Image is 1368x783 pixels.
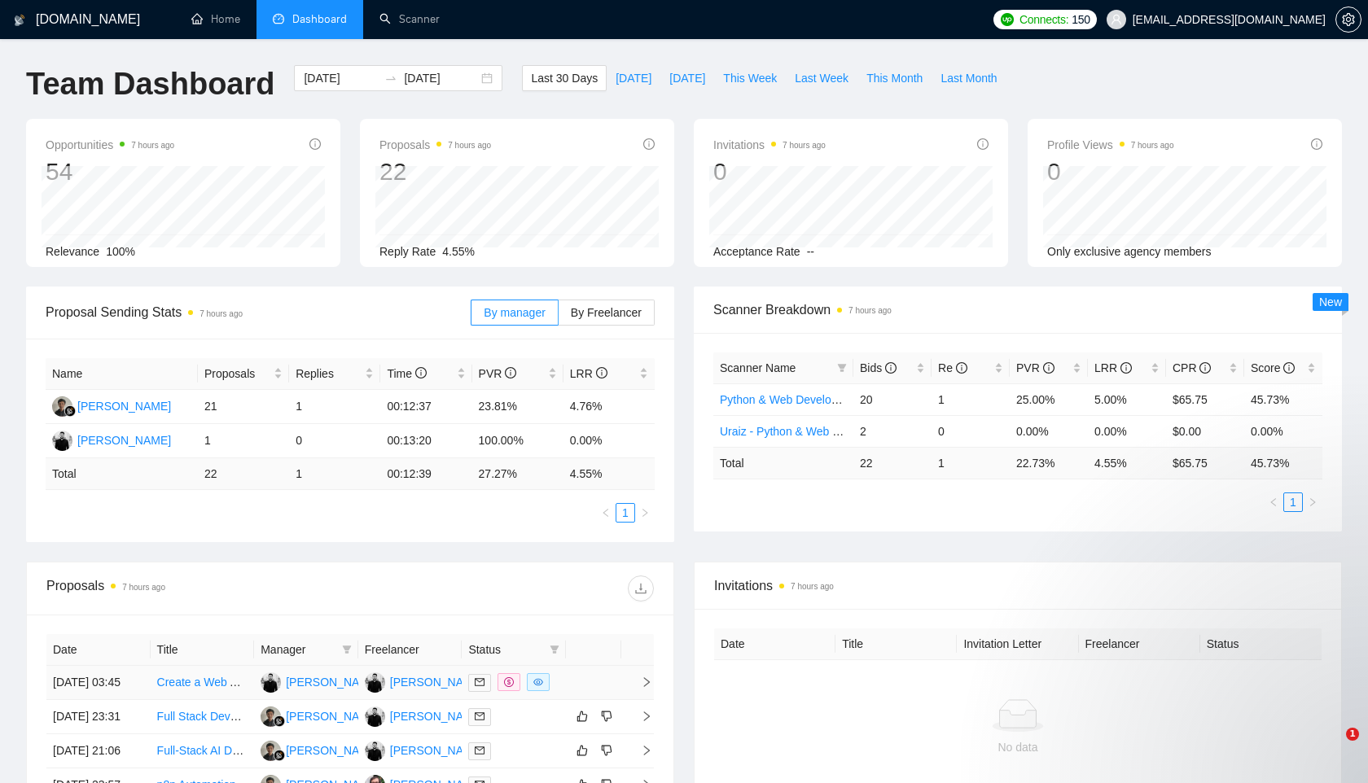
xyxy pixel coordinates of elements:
[616,503,635,523] li: 1
[468,641,543,658] span: Status
[64,405,76,417] img: gigradar-bm.png
[198,458,289,490] td: 22
[151,700,255,734] td: Full Stack Developer – AI Integration (React/Flask)
[714,628,835,660] th: Date
[1264,492,1283,512] li: Previous Page
[365,743,484,756] a: UA[PERSON_NAME]
[616,504,634,522] a: 1
[1043,362,1054,374] span: info-circle
[977,138,989,150] span: info-circle
[791,582,834,591] time: 7 hours ago
[1335,13,1361,26] a: setting
[837,363,847,373] span: filter
[932,415,1010,447] td: 0
[1088,415,1166,447] td: 0.00%
[1001,13,1014,26] img: upwork-logo.png
[365,706,385,727] img: UA
[475,711,484,721] span: mail
[533,677,543,687] span: eye
[1088,383,1166,415] td: 5.00%
[286,741,379,759] div: [PERSON_NAME]
[601,710,612,723] span: dislike
[380,424,471,458] td: 00:13:20
[384,72,397,85] span: to
[628,676,652,688] span: right
[857,65,932,91] button: This Month
[52,431,72,451] img: UA
[601,508,611,518] span: left
[1283,492,1303,512] li: 1
[1244,415,1322,447] td: 0.00%
[390,673,484,691] div: [PERSON_NAME]
[1094,361,1132,374] span: LRR
[1269,497,1278,507] span: left
[885,362,897,374] span: info-circle
[723,69,777,87] span: This Week
[628,575,654,601] button: download
[475,677,484,687] span: mail
[629,582,653,595] span: download
[289,458,380,490] td: 1
[563,424,655,458] td: 0.00%
[358,634,463,666] th: Freelancer
[596,503,616,523] button: left
[379,12,440,26] a: searchScanner
[52,396,72,417] img: MH
[522,65,607,91] button: Last 30 Days
[640,508,650,518] span: right
[643,138,655,150] span: info-circle
[472,390,563,424] td: 23.81%
[384,72,397,85] span: swap-right
[957,628,1078,660] th: Invitation Letter
[365,709,484,722] a: UA[PERSON_NAME]
[365,741,385,761] img: UA
[866,69,923,87] span: This Month
[1303,492,1322,512] button: right
[1284,493,1302,511] a: 1
[261,641,335,658] span: Manager
[26,65,274,103] h1: Team Dashboard
[1120,362,1132,374] span: info-circle
[442,245,475,258] span: 4.55%
[505,367,516,378] span: info-circle
[577,744,588,757] span: like
[131,141,174,150] time: 7 hours ago
[52,399,171,412] a: MH[PERSON_NAME]
[853,383,932,415] td: 20
[379,156,491,187] div: 22
[304,69,378,87] input: Start date
[1244,383,1322,415] td: 45.73%
[1111,14,1122,25] span: user
[77,397,171,415] div: [PERSON_NAME]
[273,13,284,24] span: dashboard
[577,710,588,723] span: like
[1308,497,1318,507] span: right
[1313,728,1352,767] iframe: Intercom live chat
[635,503,655,523] li: Next Page
[1019,11,1068,28] span: Connects:
[415,367,427,378] span: info-circle
[404,69,478,87] input: End date
[122,583,165,592] time: 7 hours ago
[940,69,997,87] span: Last Month
[261,741,281,761] img: MH
[198,358,289,390] th: Proposals
[563,458,655,490] td: 4.55 %
[448,141,491,150] time: 7 hours ago
[572,741,592,760] button: like
[46,358,198,390] th: Name
[860,361,897,374] span: Bids
[157,676,536,689] a: Create a Web App for Managing Drop-In Hockey with Group Invites & Fees
[390,741,484,759] div: [PERSON_NAME]
[484,306,545,319] span: By manager
[807,245,814,258] span: --
[853,447,932,479] td: 22
[1072,11,1090,28] span: 150
[379,135,491,155] span: Proposals
[274,750,285,761] img: gigradar-bm.png
[106,245,135,258] span: 100%
[596,503,616,523] li: Previous Page
[151,734,255,768] td: Full-Stack AI Developer (LLMs/Gen AI/Python/Cloud)
[1010,415,1088,447] td: 0.00%
[475,746,484,755] span: mail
